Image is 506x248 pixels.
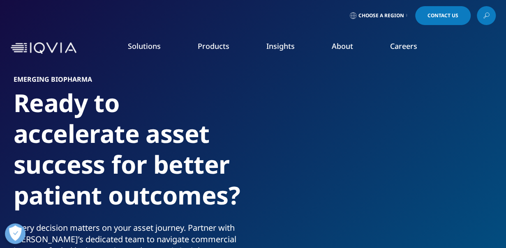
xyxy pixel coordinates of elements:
a: Careers [390,41,417,51]
a: Insights [266,41,295,51]
img: 920_group-of-people-looking-at-data-during-business-meeting.jpg [273,76,492,240]
a: Products [198,41,229,51]
img: IQVIA Healthcare Information Technology and Pharma Clinical Research Company [11,42,76,54]
h1: Ready to accelerate asset success for better patient outcomes? [14,87,250,222]
a: About [332,41,353,51]
button: Open Preferences [5,223,25,244]
a: Solutions [128,41,161,51]
h6: Emerging Biopharma [14,76,250,87]
nav: Primary [80,29,496,67]
span: Choose a Region [358,12,404,19]
a: Contact Us [415,6,471,25]
span: Contact Us [427,13,458,18]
